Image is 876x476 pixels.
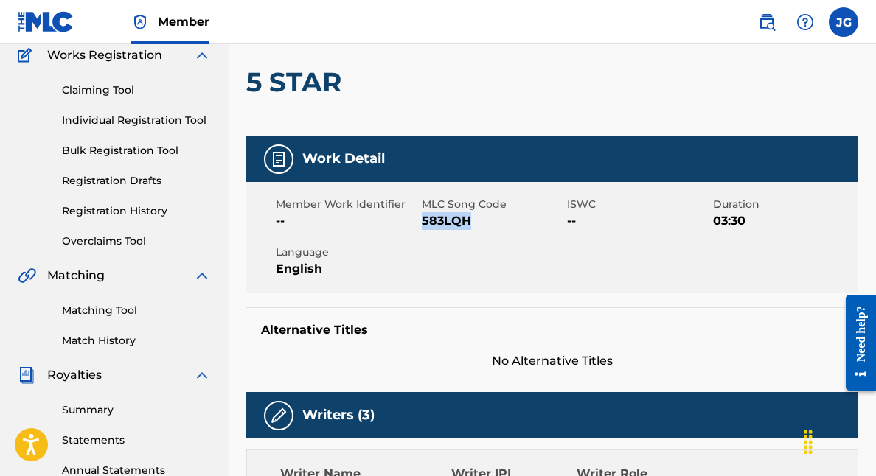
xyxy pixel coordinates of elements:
a: Registration History [62,203,211,219]
img: Matching [18,267,36,284]
span: ISWC [567,197,709,212]
a: Registration Drafts [62,173,211,189]
img: Top Rightsholder [131,13,149,31]
img: MLC Logo [18,11,74,32]
img: Writers [270,407,288,424]
span: Royalties [47,366,102,384]
a: Bulk Registration Tool [62,143,211,158]
img: Works Registration [18,46,37,64]
span: -- [567,212,709,230]
span: Duration [713,197,855,212]
span: Matching [47,267,105,284]
div: Help [790,7,820,37]
img: search [758,13,776,31]
a: Individual Registration Tool [62,113,211,128]
img: expand [193,46,211,64]
span: -- [276,212,418,230]
span: MLC Song Code [422,197,564,212]
a: Matching Tool [62,303,211,318]
a: Claiming Tool [62,83,211,98]
a: Summary [62,402,211,418]
h5: Alternative Titles [261,323,844,337]
img: expand [193,267,211,284]
a: Public Search [752,7,782,37]
a: Overclaims Tool [62,234,211,249]
a: Statements [62,433,211,448]
span: Member [158,13,209,30]
span: Member Work Identifier [276,197,418,212]
span: Works Registration [47,46,162,64]
span: No Alternative Titles [246,352,858,370]
span: Language [276,245,418,260]
img: help [796,13,814,31]
iframe: Resource Center [835,279,876,405]
span: 583LQH [422,212,564,230]
div: Kontrollprogram for chat [802,405,876,476]
span: English [276,260,418,278]
h2: 5 STAR [246,66,349,99]
h5: Work Detail [302,150,385,167]
span: 03:30 [713,212,855,230]
div: Dra [796,420,820,464]
h5: Writers (3) [302,407,375,424]
a: Match History [62,333,211,349]
iframe: Chat Widget [802,405,876,476]
img: Work Detail [270,150,288,168]
img: expand [193,366,211,384]
img: Royalties [18,366,35,384]
div: User Menu [829,7,858,37]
